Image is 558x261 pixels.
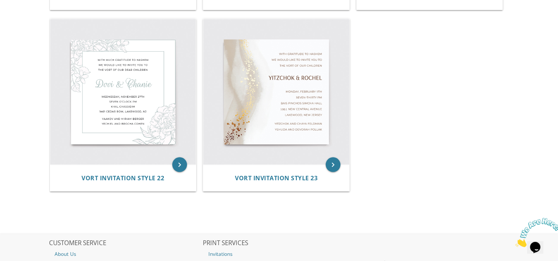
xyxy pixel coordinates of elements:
[203,240,356,247] h2: PRINT SERVICES
[235,174,318,182] span: Vort Invitation Style 23
[49,240,202,247] h2: CUSTOMER SERVICE
[50,19,196,165] img: Vort Invitation Style 22
[3,3,49,32] img: Chat attention grabber
[326,157,340,172] a: keyboard_arrow_right
[82,175,164,182] a: Vort Invitation Style 22
[82,174,164,182] span: Vort Invitation Style 22
[49,249,202,259] a: About Us
[172,157,187,172] a: keyboard_arrow_right
[512,215,558,250] iframe: chat widget
[203,249,356,259] a: Invitations
[203,19,349,165] img: Vort Invitation Style 23
[235,175,318,182] a: Vort Invitation Style 23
